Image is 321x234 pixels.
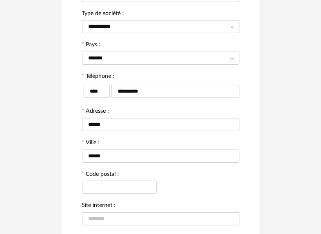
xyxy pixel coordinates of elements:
[82,140,100,147] label: Ville :
[82,11,124,18] label: Type de société :
[82,108,109,116] label: Adresse :
[82,171,119,179] label: Code postal :
[82,202,116,210] label: Site internet :
[82,42,101,49] label: Pays :
[82,73,115,81] label: Téléphone :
